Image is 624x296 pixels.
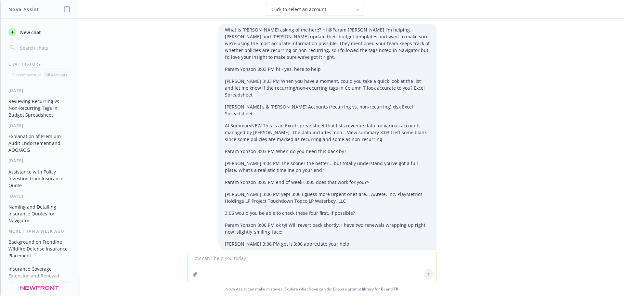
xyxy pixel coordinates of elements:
p: [PERSON_NAME] 3:03 PM When you have a moment, could you take a quick look at the list and let me ... [225,78,430,98]
div: [DATE] [1,123,78,128]
div: [DATE] [1,88,78,93]
div: Chat History [1,61,78,67]
p: Param Yonzon 3:06 PM ok ty! Will revert back shortly. I have two renewals wrapping up right now :... [225,222,430,235]
button: Explanation of Premium Audit Endorsement and AOO/AOG [6,131,73,155]
span: Click to select an account [271,6,326,13]
p: What is [PERSON_NAME] asking of me here? Hi @Param [PERSON_NAME] I'm helping [PERSON_NAME] and [P... [225,26,430,60]
p: Param Yonzon 3:05 PM end of week? 3:05 does that work for you?> [225,179,430,186]
button: Reviewing Recurring vs Non-Recurring Tags in Budget Spreadsheet [6,96,73,120]
button: Insurance Coverage Extension and Renewal Discussion for WaterBoy LLC [6,264,73,288]
button: Assistance with Policy Ingestion from Insurance Quote [6,166,73,191]
a: TR [394,286,398,292]
p: [PERSON_NAME] 3:06 PM yep! 3:06 I guess more urgent ones are... AArete, Inc. PlayMetrics Holdings... [225,191,430,204]
input: Search chats [19,43,71,52]
div: [DATE] [1,158,78,163]
p: [PERSON_NAME] 3:06 PM got it 3:06 appreciate your help [225,240,430,247]
button: Click to select an account [266,3,363,16]
p: [PERSON_NAME] 3:04 PM The sooner the better... but totally understand you’ve got a full plate. Wh... [225,160,430,174]
div: [DATE] [1,193,78,199]
a: BI [381,286,385,292]
button: New chat [6,26,73,38]
p: [PERSON_NAME]'s & [PERSON_NAME] Accounts (recurring vs. non-recurring).xlsx Excel Spreadsheet [225,103,430,117]
p: Param Yonzon 3:03 PM hi - yes, here to help [225,66,430,72]
p: Current account [12,72,41,78]
h1: Nova Assist [8,6,39,13]
p: Param Yonzon 3:03 PM When do you need this back by? [225,148,430,155]
p: All accounts [45,72,67,78]
button: Naming and Detailing Insurance Quotes for Navigator [6,201,73,226]
div: More than a week ago [1,228,78,234]
button: Background on Frontline Wildfire Defense Insurance Placement [6,237,73,261]
span: Nova Assist can make mistakes. Explore what Nova can do: Browse prompt library for and [3,282,621,296]
p: 3:06 would you be able to check these four first, if possible? [225,210,430,216]
span: New chat [19,29,41,36]
p: AI SummaryNEW This is an Excel spreadsheet that lists revenue data for various accounts managed b... [225,122,430,143]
